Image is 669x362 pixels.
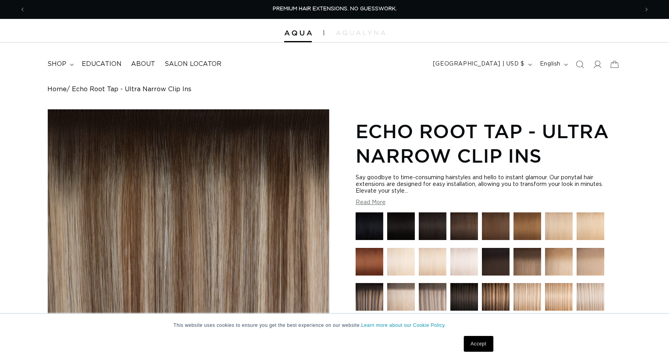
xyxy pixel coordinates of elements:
[284,30,312,36] img: Aqua Hair Extensions
[482,212,510,240] img: 4 Medium Brown - Ultra Narrow Clip Ins
[419,283,446,315] a: Arctic Rooted - Ultra Narrow Clip Ins
[545,283,573,315] a: 18/22 Duo Tone - Ultra Narrow Clip Ins
[419,248,446,279] a: 60 Most Platinum - Ultra Narrow Clip Ins
[450,283,478,315] a: 1B/4 Duo Tone - Ultra Narrow Clip Ins
[545,283,573,311] img: 18/22 Duo Tone - Ultra Narrow Clip Ins
[419,283,446,311] img: Arctic Rooted - Ultra Narrow Clip Ins
[387,283,415,315] a: 8AB/60A Rooted - Ultra Narrow Clip Ins
[77,55,126,73] a: Education
[545,248,573,279] a: 8/24 Balayage - Ultra Narrow Clip Ins
[14,2,31,17] button: Previous announcement
[577,283,604,315] a: Atlantic Duo Tone - Ultra Narrow Clip Ins
[387,248,415,276] img: 60A Most Platinum Ash - Ultra Narrow Clip Ins
[450,248,478,279] a: 62 Icy Blonde - Ultra Narrow Clip Ins
[540,60,560,68] span: English
[131,60,155,68] span: About
[450,248,478,276] img: 62 Icy Blonde - Ultra Narrow Clip Ins
[513,283,541,311] img: 8/24 Duo Tone - Ultra Narrow Clip Ins
[428,57,535,72] button: [GEOGRAPHIC_DATA] | USD $
[545,248,573,276] img: 8/24 Balayage - Ultra Narrow Clip Ins
[450,212,478,240] img: 2 Dark Brown - Ultra Narrow Clip Ins
[545,212,573,244] a: 16 Blonde - Ultra Narrow Clip Ins
[513,248,541,279] a: 4/12 Balayage - Ultra Narrow Clip Ins
[482,283,510,315] a: 4/12 Duo Tone - Ultra Narrow Clip Ins
[419,248,446,276] img: 60 Most Platinum - Ultra Narrow Clip Ins
[387,283,415,311] img: 8AB/60A Rooted - Ultra Narrow Clip Ins
[513,283,541,315] a: 8/24 Duo Tone - Ultra Narrow Clip Ins
[356,212,383,244] a: 1 Black - Ultra Narrow Clip Ins
[82,60,122,68] span: Education
[387,248,415,279] a: 60A Most Platinum Ash - Ultra Narrow Clip Ins
[387,212,415,244] a: 1N Natural Black - Ultra Narrow Clip Ins
[450,212,478,244] a: 2 Dark Brown - Ultra Narrow Clip Ins
[577,248,604,276] img: 18/22 Balayage - Ultra Narrow Clip Ins
[387,212,415,240] img: 1N Natural Black - Ultra Narrow Clip Ins
[356,199,386,206] button: Read More
[356,212,383,240] img: 1 Black - Ultra Narrow Clip Ins
[571,56,588,73] summary: Search
[419,212,446,240] img: 1B Soft Black - Ultra Narrow Clip Ins
[577,248,604,279] a: 18/22 Balayage - Ultra Narrow Clip Ins
[336,30,385,35] img: aqualyna.com
[356,174,622,195] div: Say goodbye to time-consuming hairstyles and hello to instant glamour. Our ponytail hair extensio...
[72,86,191,93] span: Echo Root Tap - Ultra Narrow Clip Ins
[356,119,622,168] h1: Echo Root Tap - Ultra Narrow Clip Ins
[464,336,493,352] a: Accept
[273,6,397,11] span: PREMIUM HAIR EXTENSIONS. NO GUESSWORK.
[174,322,496,329] p: This website uses cookies to ensure you get the best experience on our website.
[535,57,571,72] button: English
[160,55,226,73] a: Salon Locator
[361,323,446,328] a: Learn more about our Cookie Policy.
[482,248,510,279] a: 1B/4 Balayage - Ultra Narrow Clip Ins
[577,212,604,240] img: 24 Light Golden Blonde - Ultra Narrow Clip Ins
[577,283,604,311] img: Atlantic Duo Tone - Ultra Narrow Clip Ins
[165,60,221,68] span: Salon Locator
[482,212,510,244] a: 4 Medium Brown - Ultra Narrow Clip Ins
[47,86,622,93] nav: breadcrumbs
[513,212,541,244] a: 6 Light Brown - Ultra Narrow Clip Ins
[47,86,67,93] a: Home
[450,283,478,311] img: 1B/4 Duo Tone - Ultra Narrow Clip Ins
[433,60,525,68] span: [GEOGRAPHIC_DATA] | USD $
[545,212,573,240] img: 16 Blonde - Ultra Narrow Clip Ins
[126,55,160,73] a: About
[513,212,541,240] img: 6 Light Brown - Ultra Narrow Clip Ins
[513,248,541,276] img: 4/12 Balayage - Ultra Narrow Clip Ins
[482,283,510,311] img: 4/12 Duo Tone - Ultra Narrow Clip Ins
[356,248,383,276] img: 33 Copper Red - Ultra Narrow Clip Ins
[356,283,383,311] img: Pacific Balayage - Ultra Narrow Clip Ins
[482,248,510,276] img: 1B/4 Balayage - Ultra Narrow Clip Ins
[47,60,66,68] span: shop
[419,212,446,244] a: 1B Soft Black - Ultra Narrow Clip Ins
[638,2,655,17] button: Next announcement
[43,55,77,73] summary: shop
[356,283,383,315] a: Pacific Balayage - Ultra Narrow Clip Ins
[577,212,604,244] a: 24 Light Golden Blonde - Ultra Narrow Clip Ins
[356,248,383,279] a: 33 Copper Red - Ultra Narrow Clip Ins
